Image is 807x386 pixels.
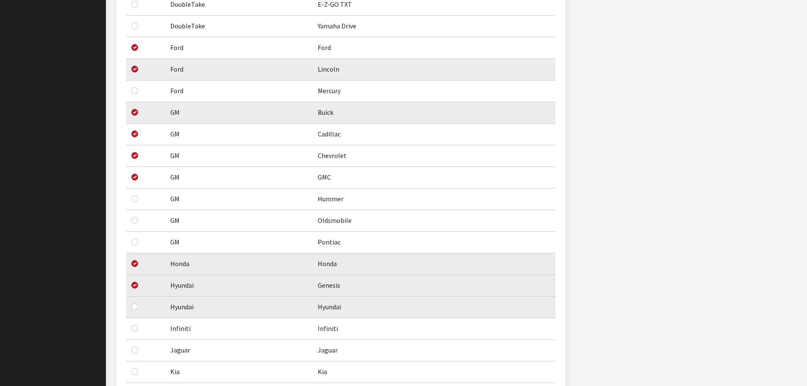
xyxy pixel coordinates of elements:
input: Enable Make [131,325,138,332]
td: GM [165,210,313,232]
input: Disable Make [131,260,138,267]
span: Lincoln [318,65,339,73]
input: Enable Make [131,1,138,8]
td: Ford [165,81,313,102]
span: Jaguar [318,346,338,354]
span: Buick [318,108,333,117]
input: Disable Make [131,131,138,137]
span: Kia [318,367,327,376]
td: Kia [165,361,313,383]
input: Enable Make [131,87,138,94]
span: GMC [318,173,331,181]
span: Hyundai [318,303,341,311]
td: GM [165,167,313,189]
span: Infiniti [318,324,338,333]
td: DoubleTake [165,16,313,37]
td: GM [165,102,313,124]
span: Yamaha Drive [318,22,356,30]
span: Pontiac [318,238,341,246]
td: Infiniti [165,318,313,340]
input: Disable Make [131,174,138,181]
td: GM [165,145,313,167]
input: Disable Make [131,152,138,159]
input: Enable Make [131,195,138,202]
td: GM [165,124,313,145]
input: Enable Make [131,239,138,245]
input: Disable Make [131,44,138,51]
td: Hyundai [165,275,313,297]
input: Disable Make [131,66,138,72]
input: Enable Make [131,22,138,29]
span: Chevrolet [318,151,347,160]
td: Hyundai [165,297,313,318]
span: Cadillac [318,130,341,138]
span: Mercury [318,86,341,95]
input: Enable Make [131,303,138,310]
td: GM [165,189,313,210]
span: Honda [318,259,337,268]
input: Disable Make [131,109,138,116]
input: Enable Make [131,347,138,353]
span: Hummer [318,194,344,203]
td: Ford [165,59,313,81]
td: GM [165,232,313,253]
input: Disable Make [131,282,138,289]
td: Ford [165,37,313,59]
td: Jaguar [165,340,313,361]
td: Honda [165,253,313,275]
input: Enable Make [131,368,138,375]
span: Oldsmobile [318,216,352,225]
span: Genesis [318,281,340,289]
span: Ford [318,43,331,52]
input: Enable Make [131,217,138,224]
